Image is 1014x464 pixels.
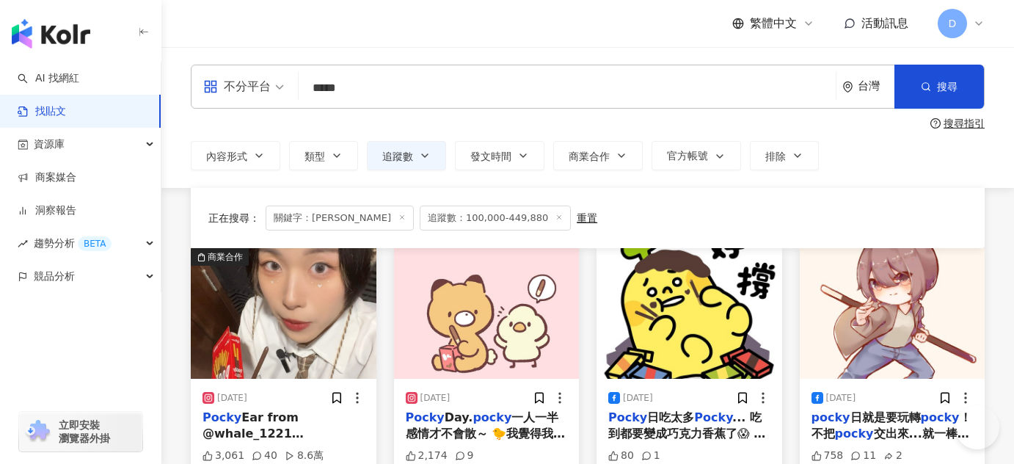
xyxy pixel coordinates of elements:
mark: Pocky [203,410,241,424]
span: 關鍵字：[PERSON_NAME] [266,206,414,231]
div: 商業合作 [208,250,243,264]
span: 追蹤數：100,000-449,880 [420,206,571,231]
div: post-image商業合作 [191,248,376,379]
span: 類型 [304,151,325,162]
img: post-image [597,248,782,379]
span: 資源庫 [34,128,65,161]
span: 立即安裝 瀏覽器外掛 [59,418,110,445]
span: 搜尋 [937,81,958,93]
span: ... 吃到都要變成巧克力香蕉了😱 順便問問大家都是 [608,410,765,457]
button: 商業合作 [553,141,643,170]
div: 9 [455,449,474,463]
span: appstore [203,79,218,94]
div: 8.6萬 [285,449,324,463]
div: 不分平台 [203,75,271,98]
span: Day. [445,410,473,424]
span: 商業合作 [569,151,610,162]
img: logo [12,19,90,48]
div: BETA [78,236,112,251]
div: 2,174 [406,449,448,463]
div: 11 [850,449,876,463]
img: post-image [394,248,580,379]
div: 台灣 [858,80,894,93]
button: 追蹤數 [367,141,446,170]
button: 內容形式 [191,141,280,170]
a: 洞察報告 [18,203,76,218]
button: 搜尋 [894,65,984,109]
span: 正在搜尋 ： [208,212,260,224]
button: 類型 [289,141,358,170]
button: 排除 [750,141,819,170]
img: chrome extension [23,420,52,443]
img: post-image [191,248,376,379]
span: 排除 [765,151,786,162]
mark: Pocky [608,410,647,424]
mark: Pocky [694,410,732,424]
mark: pocky [921,410,960,424]
span: 繁體中文 [750,15,797,32]
div: 重置 [577,212,597,224]
a: 找貼文 [18,104,66,119]
mark: pocky [473,410,511,424]
span: 追蹤數 [382,151,413,162]
span: 內容形式 [206,151,247,162]
div: [DATE] [420,392,451,405]
button: 官方帳號 [652,141,741,170]
div: 2 [883,449,902,463]
span: 日就是要玩轉 [850,410,921,424]
div: [DATE] [623,392,653,405]
span: 趨勢分析 [34,227,112,260]
button: 發文時間 [455,141,544,170]
span: 日吃太多 [647,410,694,424]
div: 758 [811,449,844,463]
mark: Pocky [406,410,445,424]
div: 80 [608,449,634,463]
div: 1 [641,449,660,463]
mark: pocky [811,410,850,424]
span: 發文時間 [470,151,511,162]
a: searchAI 找網紅 [18,71,79,86]
div: 3,061 [203,449,244,463]
img: post-image [800,248,985,379]
span: question-circle [930,118,941,128]
div: [DATE] [826,392,856,405]
span: environment [842,81,853,93]
span: 競品分析 [34,260,75,293]
mark: pocky [835,427,874,441]
a: 商案媒合 [18,170,76,185]
span: Ear from @whale_1221 # [203,410,304,457]
div: 40 [252,449,277,463]
span: rise [18,239,28,249]
span: 活動訊息 [861,16,908,30]
div: [DATE] [217,392,247,405]
a: chrome extension立即安裝 瀏覽器外掛 [19,412,142,452]
div: 搜尋指引 [944,117,985,129]
iframe: Help Scout Beacon - Open [955,405,999,449]
span: 官方帳號 [667,150,708,162]
span: D [949,15,957,32]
